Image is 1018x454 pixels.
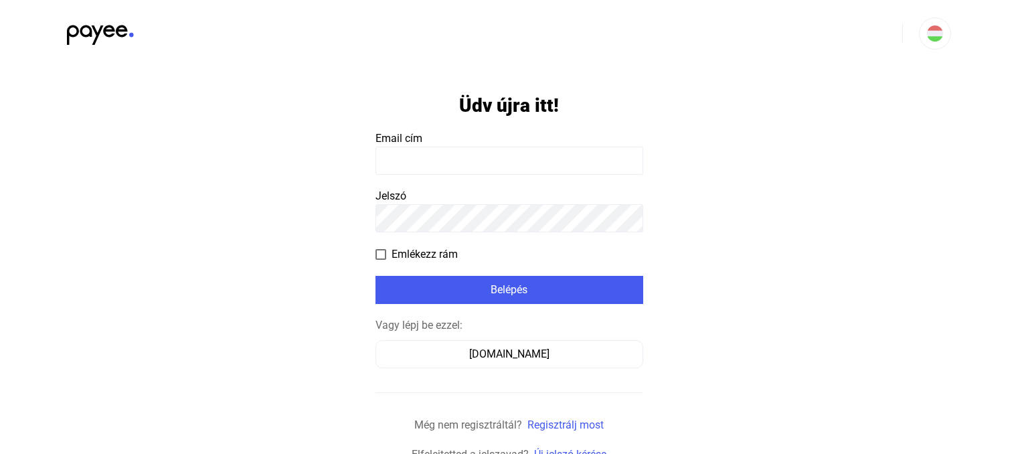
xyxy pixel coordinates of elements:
[375,340,643,368] button: [DOMAIN_NAME]
[375,276,643,304] button: Belépés
[375,348,643,360] a: [DOMAIN_NAME]
[380,346,639,362] div: [DOMAIN_NAME]
[414,419,522,431] span: Még nem regisztráltál?
[375,317,643,333] div: Vagy lépj be ezzel:
[379,282,639,298] div: Belépés
[919,17,951,50] button: HU
[459,94,559,117] h1: Üdv újra itt!
[527,419,604,431] a: Regisztrálj most
[927,25,943,42] img: HU
[375,132,422,145] span: Email cím
[392,246,458,262] span: Emlékezz rám
[67,17,134,45] img: black-payee-blue-dot.svg
[375,190,406,202] span: Jelszó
